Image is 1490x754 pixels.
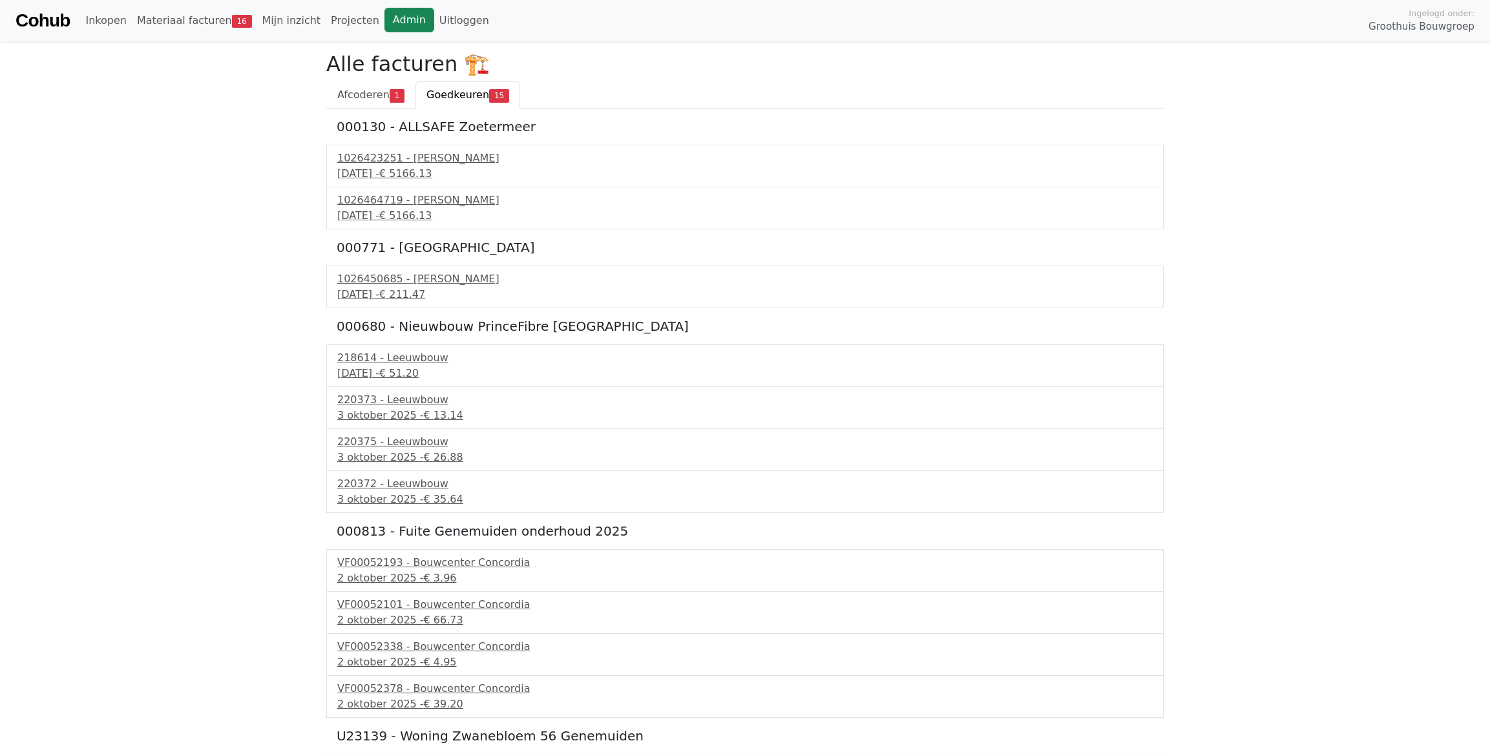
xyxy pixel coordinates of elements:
[424,572,457,584] span: € 3.96
[379,288,425,300] span: € 211.47
[337,350,1153,366] div: 218614 - Leeuwbouw
[132,8,257,34] a: Materiaal facturen16
[424,698,463,710] span: € 39.20
[379,167,432,180] span: € 5166.13
[424,451,463,463] span: € 26.88
[232,15,252,28] span: 16
[337,151,1153,166] div: 1026423251 - [PERSON_NAME]
[337,366,1153,381] div: [DATE] -
[337,476,1153,507] a: 220372 - Leeuwbouw3 oktober 2025 -€ 35.64
[337,555,1153,586] a: VF00052193 - Bouwcenter Concordia2 oktober 2025 -€ 3.96
[415,81,520,109] a: Goedkeuren15
[337,696,1153,712] div: 2 oktober 2025 -
[16,5,70,36] a: Cohub
[390,89,404,102] span: 1
[337,613,1153,628] div: 2 oktober 2025 -
[424,409,463,421] span: € 13.14
[337,319,1153,334] h5: 000680 - Nieuwbouw PrinceFibre [GEOGRAPHIC_DATA]
[384,8,434,32] a: Admin
[337,271,1153,302] a: 1026450685 - [PERSON_NAME][DATE] -€ 211.47
[337,392,1153,423] a: 220373 - Leeuwbouw3 oktober 2025 -€ 13.14
[337,350,1153,381] a: 218614 - Leeuwbouw[DATE] -€ 51.20
[337,555,1153,571] div: VF00052193 - Bouwcenter Concordia
[257,8,326,34] a: Mijn inzicht
[426,89,489,101] span: Goedkeuren
[326,8,384,34] a: Projecten
[337,639,1153,670] a: VF00052338 - Bouwcenter Concordia2 oktober 2025 -€ 4.95
[337,151,1153,182] a: 1026423251 - [PERSON_NAME][DATE] -€ 5166.13
[337,655,1153,670] div: 2 oktober 2025 -
[337,571,1153,586] div: 2 oktober 2025 -
[337,166,1153,182] div: [DATE] -
[337,240,1153,255] h5: 000771 - [GEOGRAPHIC_DATA]
[337,287,1153,302] div: [DATE] -
[424,614,463,626] span: € 66.73
[326,81,415,109] a: Afcoderen1
[337,193,1153,224] a: 1026464719 - [PERSON_NAME][DATE] -€ 5166.13
[337,597,1153,628] a: VF00052101 - Bouwcenter Concordia2 oktober 2025 -€ 66.73
[379,209,432,222] span: € 5166.13
[1369,19,1474,34] span: Groothuis Bouwgroep
[337,681,1153,696] div: VF00052378 - Bouwcenter Concordia
[337,434,1153,465] a: 220375 - Leeuwbouw3 oktober 2025 -€ 26.88
[337,476,1153,492] div: 220372 - Leeuwbouw
[337,392,1153,408] div: 220373 - Leeuwbouw
[424,493,463,505] span: € 35.64
[337,597,1153,613] div: VF00052101 - Bouwcenter Concordia
[337,208,1153,224] div: [DATE] -
[337,119,1153,134] h5: 000130 - ALLSAFE Zoetermeer
[337,89,390,101] span: Afcoderen
[1409,7,1474,19] span: Ingelogd onder:
[337,523,1153,539] h5: 000813 - Fuite Genemuiden onderhoud 2025
[434,8,494,34] a: Uitloggen
[337,271,1153,287] div: 1026450685 - [PERSON_NAME]
[337,681,1153,712] a: VF00052378 - Bouwcenter Concordia2 oktober 2025 -€ 39.20
[379,367,419,379] span: € 51.20
[80,8,131,34] a: Inkopen
[326,52,1164,76] h2: Alle facturen 🏗️
[337,639,1153,655] div: VF00052338 - Bouwcenter Concordia
[337,492,1153,507] div: 3 oktober 2025 -
[337,434,1153,450] div: 220375 - Leeuwbouw
[337,728,1153,744] h5: U23139 - Woning Zwanebloem 56 Genemuiden
[337,408,1153,423] div: 3 oktober 2025 -
[489,89,509,102] span: 15
[337,450,1153,465] div: 3 oktober 2025 -
[337,193,1153,208] div: 1026464719 - [PERSON_NAME]
[424,656,457,668] span: € 4.95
